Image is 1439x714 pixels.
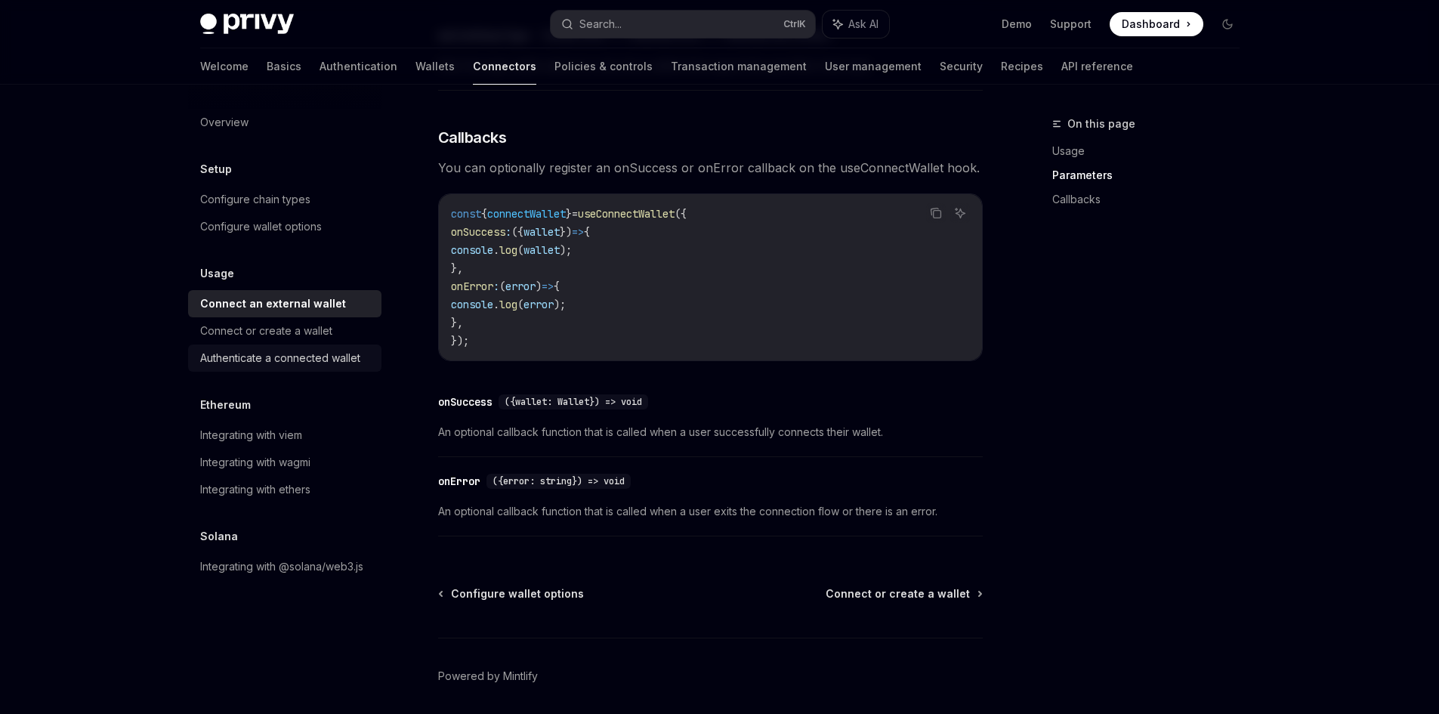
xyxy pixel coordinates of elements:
[554,298,566,311] span: );
[493,243,499,257] span: .
[825,48,922,85] a: User management
[451,225,505,239] span: onSuccess
[438,669,538,684] a: Powered by Mintlify
[542,280,554,293] span: =>
[536,280,542,293] span: )
[523,243,560,257] span: wallet
[200,113,249,131] div: Overview
[1061,48,1133,85] a: API reference
[451,586,584,601] span: Configure wallet options
[188,317,381,345] a: Connect or create a wallet
[1052,163,1252,187] a: Parameters
[438,423,983,441] span: An optional callback function that is called when a user successfully connects their wallet.
[671,48,807,85] a: Transaction management
[1002,17,1032,32] a: Demo
[499,280,505,293] span: (
[481,207,487,221] span: {
[451,243,493,257] span: console
[554,280,560,293] span: {
[487,207,566,221] span: connectWallet
[451,316,463,329] span: },
[473,48,536,85] a: Connectors
[511,225,523,239] span: ({
[940,48,983,85] a: Security
[848,17,879,32] span: Ask AI
[579,15,622,33] div: Search...
[572,225,584,239] span: =>
[1052,187,1252,212] a: Callbacks
[200,218,322,236] div: Configure wallet options
[783,18,806,30] span: Ctrl K
[926,203,946,223] button: Copy the contents from the code block
[451,334,469,348] span: });
[1110,12,1203,36] a: Dashboard
[1052,139,1252,163] a: Usage
[554,48,653,85] a: Policies & controls
[505,225,511,239] span: :
[200,14,294,35] img: dark logo
[493,475,625,487] span: ({error: string}) => void
[188,345,381,372] a: Authenticate a connected wallet
[267,48,301,85] a: Basics
[1050,17,1092,32] a: Support
[415,48,455,85] a: Wallets
[523,298,554,311] span: error
[188,422,381,449] a: Integrating with viem
[499,243,517,257] span: log
[578,207,675,221] span: useConnectWallet
[451,280,493,293] span: onError
[493,280,499,293] span: :
[826,586,970,601] span: Connect or create a wallet
[438,502,983,521] span: An optional callback function that is called when a user exits the connection flow or there is an...
[560,243,572,257] span: );
[505,396,642,408] span: ({wallet: Wallet}) => void
[523,225,560,239] span: wallet
[188,213,381,240] a: Configure wallet options
[188,186,381,213] a: Configure chain types
[572,207,578,221] span: =
[200,396,251,414] h5: Ethereum
[200,322,332,340] div: Connect or create a wallet
[493,298,499,311] span: .
[438,474,480,489] div: onError
[1215,12,1240,36] button: Toggle dark mode
[440,586,584,601] a: Configure wallet options
[200,558,363,576] div: Integrating with @solana/web3.js
[200,426,302,444] div: Integrating with viem
[200,190,310,209] div: Configure chain types
[188,449,381,476] a: Integrating with wagmi
[188,476,381,503] a: Integrating with ethers
[438,127,507,148] span: Callbacks
[200,527,238,546] h5: Solana
[675,207,687,221] span: ({
[566,207,572,221] span: }
[188,109,381,136] a: Overview
[950,203,970,223] button: Ask AI
[188,553,381,580] a: Integrating with @solana/web3.js
[505,280,536,293] span: error
[517,298,523,311] span: (
[499,298,517,311] span: log
[200,264,234,283] h5: Usage
[826,586,981,601] a: Connect or create a wallet
[551,11,815,38] button: Search...CtrlK
[1122,17,1180,32] span: Dashboard
[451,207,481,221] span: const
[200,48,249,85] a: Welcome
[200,349,360,367] div: Authenticate a connected wallet
[438,157,983,178] span: You can optionally register an onSuccess or onError callback on the useConnectWallet hook.
[200,160,232,178] h5: Setup
[188,290,381,317] a: Connect an external wallet
[560,225,572,239] span: })
[823,11,889,38] button: Ask AI
[451,298,493,311] span: console
[200,453,310,471] div: Integrating with wagmi
[584,225,590,239] span: {
[200,295,346,313] div: Connect an external wallet
[451,261,463,275] span: },
[517,243,523,257] span: (
[1067,115,1135,133] span: On this page
[320,48,397,85] a: Authentication
[438,394,493,410] div: onSuccess
[200,481,310,499] div: Integrating with ethers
